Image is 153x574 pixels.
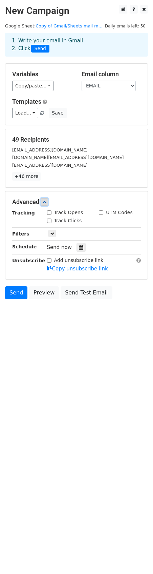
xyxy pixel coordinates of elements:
[29,286,59,299] a: Preview
[12,147,88,152] small: [EMAIL_ADDRESS][DOMAIN_NAME]
[12,108,38,118] a: Load...
[5,23,103,28] small: Google Sheet:
[54,257,104,264] label: Add unsubscribe link
[82,70,141,78] h5: Email column
[5,286,27,299] a: Send
[31,45,49,53] span: Send
[49,108,66,118] button: Save
[47,244,72,250] span: Send now
[12,70,71,78] h5: Variables
[61,286,112,299] a: Send Test Email
[12,172,41,181] a: +46 more
[103,22,148,30] span: Daily emails left: 50
[12,98,41,105] a: Templates
[54,209,83,216] label: Track Opens
[5,5,148,17] h2: New Campaign
[12,136,141,143] h5: 49 Recipients
[12,81,53,91] a: Copy/paste...
[12,244,37,249] strong: Schedule
[12,163,88,168] small: [EMAIL_ADDRESS][DOMAIN_NAME]
[54,217,82,224] label: Track Clicks
[12,258,45,263] strong: Unsubscribe
[106,209,132,216] label: UTM Codes
[12,210,35,216] strong: Tracking
[12,231,29,237] strong: Filters
[7,37,146,53] div: 1. Write your email in Gmail 2. Click
[12,155,124,160] small: [DOMAIN_NAME][EMAIL_ADDRESS][DOMAIN_NAME]
[36,23,103,28] a: Copy of Gmail/Sheets mail m...
[47,266,108,272] a: Copy unsubscribe link
[103,23,148,28] a: Daily emails left: 50
[119,541,153,574] iframe: Chat Widget
[12,198,141,206] h5: Advanced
